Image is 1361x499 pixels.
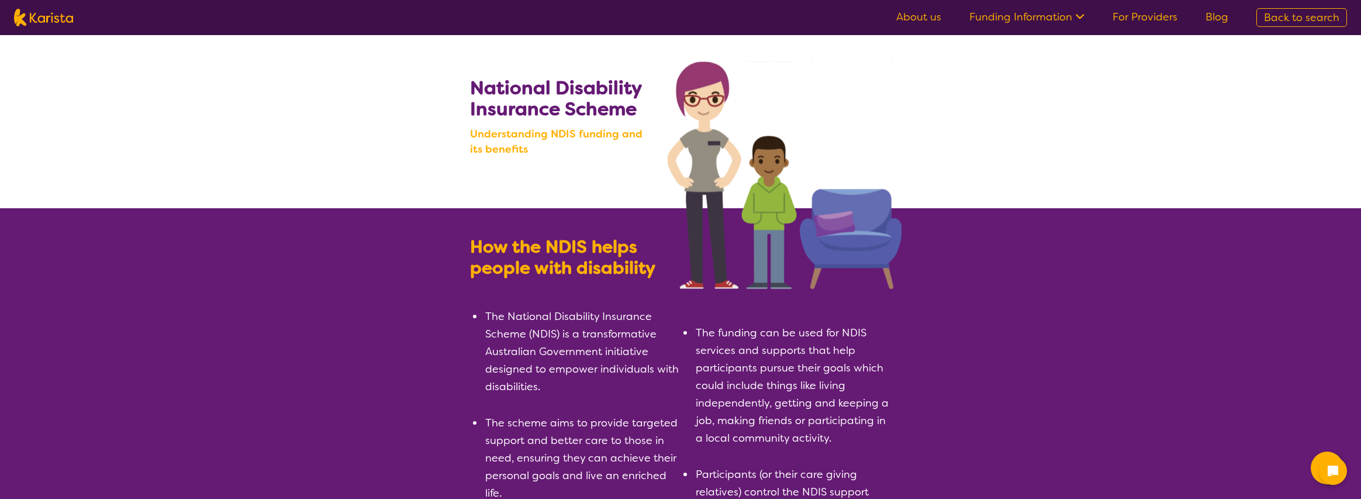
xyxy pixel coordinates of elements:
[1205,10,1228,24] a: Blog
[14,9,73,26] img: Karista logo
[969,10,1084,24] a: Funding Information
[1256,8,1347,27] a: Back to search
[470,126,657,157] b: Understanding NDIS funding and its benefits
[470,235,655,280] b: How the NDIS helps people with disability
[896,10,941,24] a: About us
[695,324,891,447] li: The funding can be used for NDIS services and supports that help participants pursue their goals ...
[484,308,680,395] li: The National Disability Insurance Scheme (NDIS) is a transformative Australian Government initiat...
[470,75,641,121] b: National Disability Insurance Scheme
[668,61,901,289] img: Search NDIS services with Karista
[1311,452,1343,484] button: Channel Menu
[1264,11,1339,25] span: Back to search
[1113,10,1177,24] a: For Providers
